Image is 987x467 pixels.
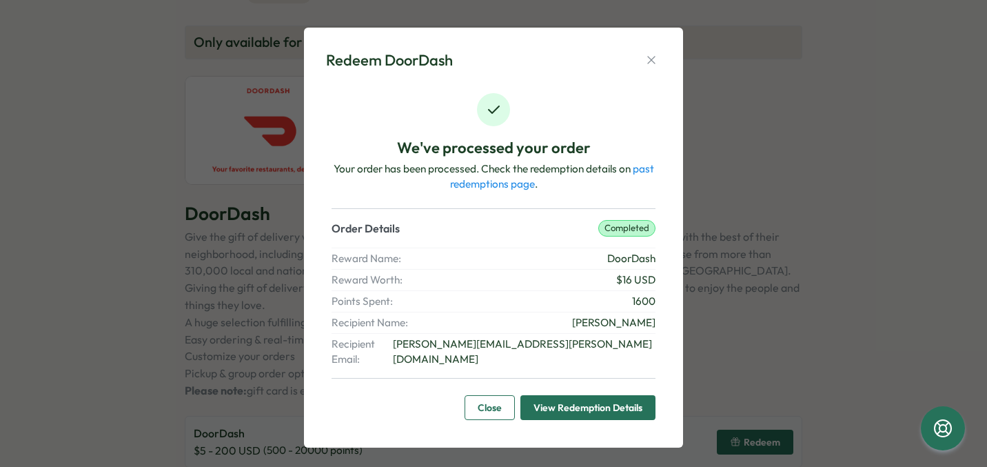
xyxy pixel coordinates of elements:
[332,220,400,237] p: Order Details
[450,162,654,190] a: past redemptions page
[520,395,655,420] button: View Redemption Details
[332,251,409,266] span: Reward Name:
[326,50,453,71] div: Redeem DoorDash
[332,315,409,330] span: Recipient Name:
[616,272,655,288] span: $ 16 USD
[598,220,655,237] p: completed
[478,396,502,419] span: Close
[397,137,591,159] p: We've processed your order
[332,272,409,288] span: Reward Worth:
[393,337,655,367] span: [PERSON_NAME][EMAIL_ADDRESS][PERSON_NAME][DOMAIN_NAME]
[332,294,409,309] span: Points Spent:
[607,251,655,266] span: DoorDash
[332,337,390,367] span: Recipient Email:
[332,161,655,192] p: Your order has been processed. Check the redemption details on .
[533,396,642,419] span: View Redemption Details
[632,294,655,309] span: 1600
[465,395,515,420] button: Close
[572,315,655,330] span: [PERSON_NAME]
